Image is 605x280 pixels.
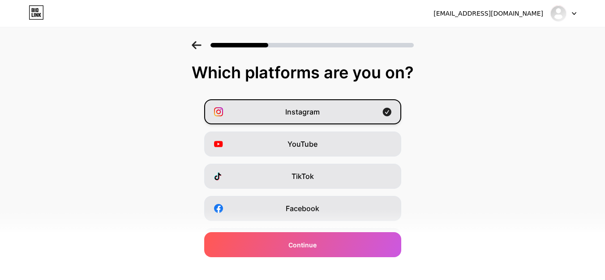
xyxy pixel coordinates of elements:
[275,267,330,278] span: Buy Me a Coffee
[285,106,320,117] span: Instagram
[288,240,317,250] span: Continue
[292,171,314,182] span: TikTok
[433,9,543,18] div: [EMAIL_ADDRESS][DOMAIN_NAME]
[9,64,596,81] div: Which platforms are you on?
[550,5,567,22] img: guttahsbaharris
[287,139,318,149] span: YouTube
[286,203,319,214] span: Facebook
